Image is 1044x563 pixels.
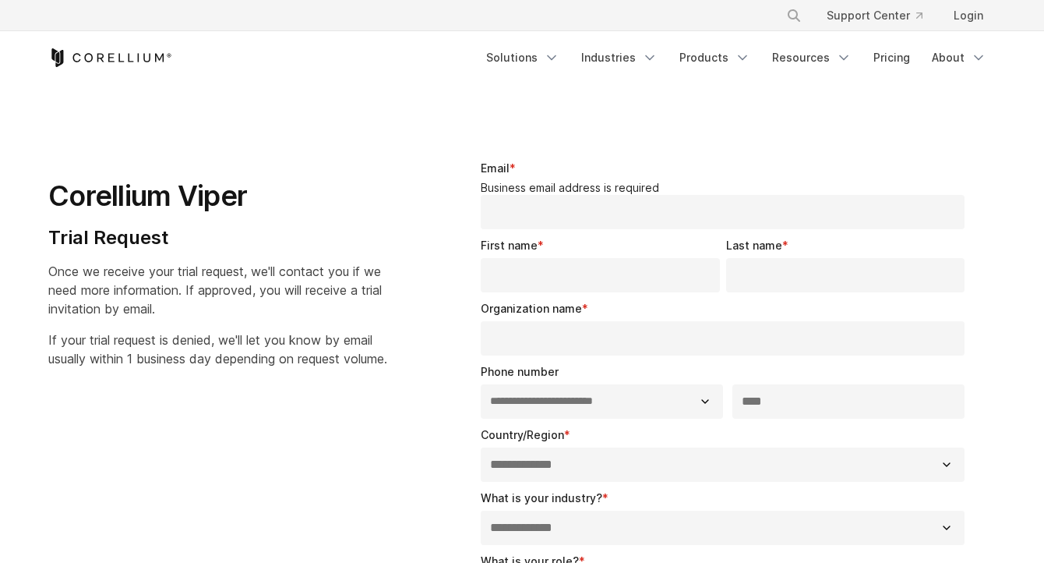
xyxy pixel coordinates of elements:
[477,44,569,72] a: Solutions
[481,239,538,252] span: First name
[481,365,559,378] span: Phone number
[814,2,935,30] a: Support Center
[780,2,808,30] button: Search
[941,2,996,30] a: Login
[481,302,582,315] span: Organization name
[481,428,564,441] span: Country/Region
[767,2,996,30] div: Navigation Menu
[48,264,382,317] span: Once we receive your trial request, we'll contact you if we need more information. If approved, y...
[670,44,760,72] a: Products
[481,181,971,195] legend: Business email address is required
[48,179,387,214] h1: Corellium Viper
[481,161,510,175] span: Email
[481,491,602,505] span: What is your industry?
[763,44,861,72] a: Resources
[726,239,782,252] span: Last name
[48,226,387,250] h4: Trial Request
[477,44,996,72] div: Navigation Menu
[48,332,387,366] span: If your trial request is denied, we'll let you know by email usually within 1 business day depend...
[922,44,996,72] a: About
[864,44,919,72] a: Pricing
[48,48,172,67] a: Corellium Home
[572,44,667,72] a: Industries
